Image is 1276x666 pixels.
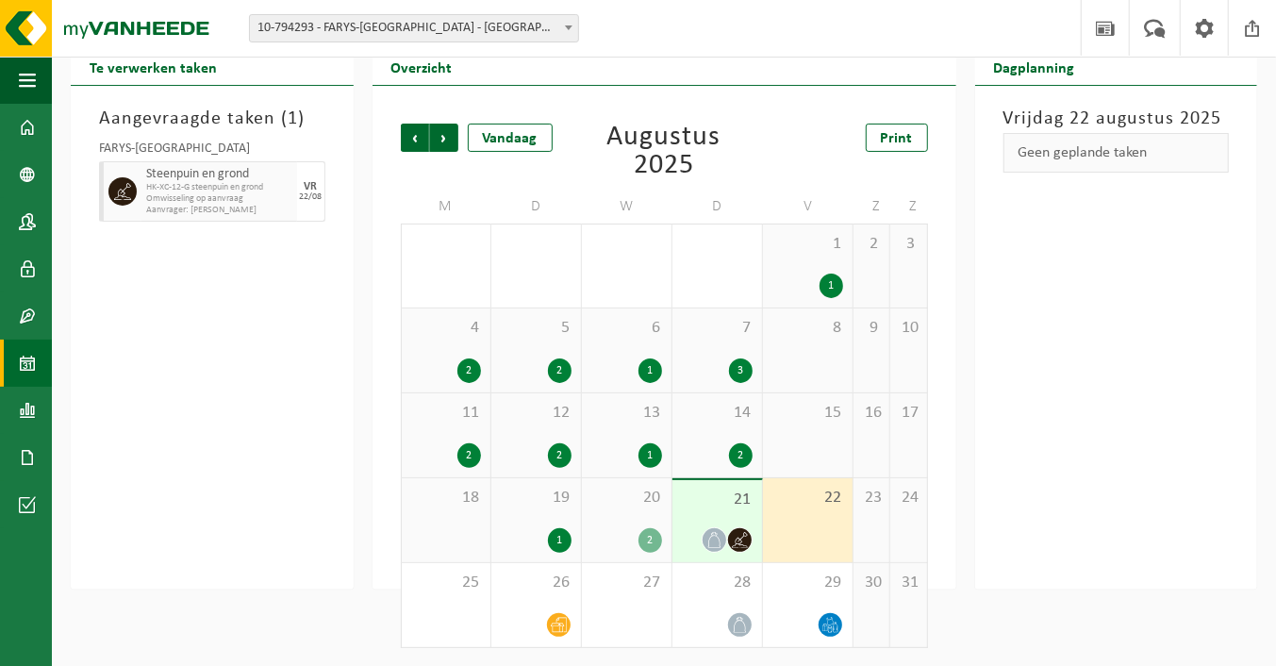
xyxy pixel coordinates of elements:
[250,15,578,42] span: 10-794293 - FARYS-ASSE - ASSE
[299,192,322,202] div: 22/08
[501,573,572,593] span: 26
[411,488,481,508] span: 18
[491,190,582,224] td: D
[411,318,481,339] span: 4
[501,318,572,339] span: 5
[548,358,572,383] div: 2
[591,318,662,339] span: 6
[401,124,429,152] span: Vorige
[772,234,843,255] span: 1
[146,182,292,193] span: HK-XC-12-G steenpuin en grond
[863,573,880,593] span: 30
[411,573,481,593] span: 25
[729,358,753,383] div: 3
[591,488,662,508] span: 20
[99,105,325,133] h3: Aangevraagde taken ( )
[457,443,481,468] div: 2
[591,573,662,593] span: 27
[881,131,913,146] span: Print
[548,443,572,468] div: 2
[146,205,292,216] span: Aanvrager: [PERSON_NAME]
[501,403,572,424] span: 12
[373,48,472,85] h2: Overzicht
[457,358,481,383] div: 2
[863,403,880,424] span: 16
[900,573,917,593] span: 31
[638,358,662,383] div: 1
[591,403,662,424] span: 13
[863,234,880,255] span: 2
[288,109,298,128] span: 1
[578,124,750,180] div: Augustus 2025
[468,124,553,152] div: Vandaag
[863,318,880,339] span: 9
[304,181,317,192] div: VR
[638,443,662,468] div: 1
[1003,133,1230,173] div: Geen geplande taken
[900,234,917,255] span: 3
[401,190,491,224] td: M
[772,488,843,508] span: 22
[548,528,572,553] div: 1
[900,403,917,424] span: 17
[146,193,292,205] span: Omwisseling op aanvraag
[866,124,928,152] a: Print
[682,573,753,593] span: 28
[890,190,927,224] td: Z
[682,403,753,424] span: 14
[249,14,579,42] span: 10-794293 - FARYS-ASSE - ASSE
[99,142,325,161] div: FARYS-[GEOGRAPHIC_DATA]
[863,488,880,508] span: 23
[638,528,662,553] div: 2
[146,167,292,182] span: Steenpuin en grond
[682,318,753,339] span: 7
[71,48,236,85] h2: Te verwerken taken
[1003,105,1230,133] h3: Vrijdag 22 augustus 2025
[900,318,917,339] span: 10
[682,490,753,510] span: 21
[501,488,572,508] span: 19
[582,190,672,224] td: W
[772,403,843,424] span: 15
[672,190,763,224] td: D
[411,403,481,424] span: 11
[900,488,917,508] span: 24
[430,124,458,152] span: Volgende
[763,190,853,224] td: V
[975,48,1094,85] h2: Dagplanning
[772,573,843,593] span: 29
[772,318,843,339] span: 8
[853,190,890,224] td: Z
[820,274,843,298] div: 1
[729,443,753,468] div: 2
